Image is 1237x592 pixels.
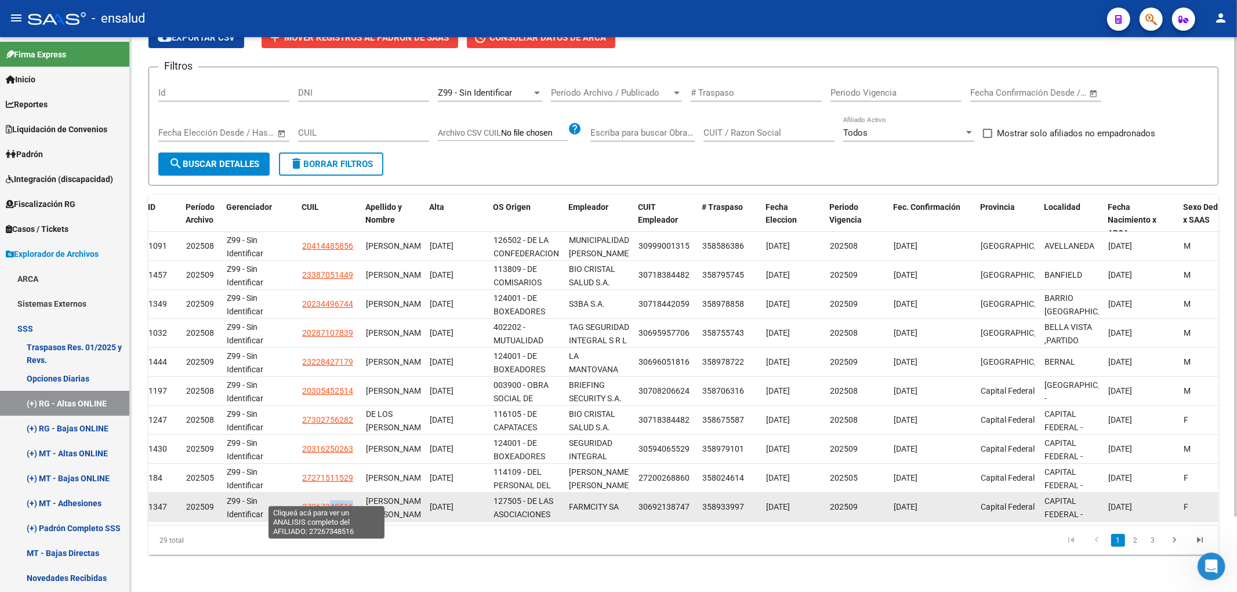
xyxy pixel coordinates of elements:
span: 358978722 [702,357,744,366]
span: 202508 [830,241,858,250]
span: [DATE] [894,299,917,308]
button: Start recording [74,380,83,389]
span: M [1184,270,1191,279]
span: CUIL [302,202,319,212]
span: [GEOGRAPHIC_DATA] [981,241,1059,250]
mat-icon: update [473,31,487,45]
div: [DATE] [430,355,484,369]
span: 1091 [148,241,167,250]
span: BANFIELD [1044,270,1082,279]
datatable-header-cell: CUIT Empleador [633,195,697,246]
datatable-header-cell: Fec. Confirmación [888,195,975,246]
span: 30692138747 [639,502,690,511]
span: 1197 [148,386,167,395]
span: 1032 [148,328,167,337]
span: BELLA VISTA ,PARTIDO GENERAL S [1044,322,1092,358]
span: 1430 [148,444,167,453]
datatable-header-cell: Fecha Eleccion [761,195,825,246]
div: Buenos dias, Muchas gracias por comunicarse con el soporte técnico de la plataforma [19,108,181,143]
mat-icon: add [268,31,282,45]
span: [PERSON_NAME] [366,357,428,366]
span: Explorador de Archivos [6,248,99,260]
span: 20234496744 [302,299,353,308]
button: Selector de gif [37,380,46,389]
div: LA MANTOVANA DE SERVICIOS GENE [569,350,629,402]
div: Barbara dice… [9,234,223,284]
div: [DATE] [430,384,484,398]
span: 30999001315 [639,241,690,250]
input: Fecha inicio [970,88,1017,98]
span: [GEOGRAPHIC_DATA] [981,270,1059,279]
input: Archivo CSV CUIL [501,128,568,139]
span: CUIT Empleador [638,202,678,225]
span: 27302756282 [302,415,353,424]
span: 202509 [830,299,858,308]
div: [DATE] [430,442,484,456]
span: 114109 - DEL PERSONAL DEL PAPEL CARTON Y QUIMICOS [494,467,557,516]
input: Fecha fin [1028,88,1084,98]
span: [DATE] [1108,241,1132,250]
span: 23387051449 [302,270,353,279]
span: Capital Federal [981,473,1035,482]
div: Ludmila dice… [9,75,223,101]
button: Exportar CSV [148,27,244,48]
span: M [1184,444,1191,453]
button: Open calendar [275,127,289,140]
span: [PERSON_NAME] [366,444,428,453]
div: Barbara dice… [9,40,223,75]
datatable-header-cell: Localidad [1039,195,1103,246]
a: 1 [1111,534,1125,547]
textarea: Escribe un mensaje... [10,355,222,375]
span: # Traspaso [702,202,743,212]
span: 202508 [186,415,214,424]
span: 20316250263 [302,444,353,453]
span: 358979101 [702,444,744,453]
span: CAPITAL FEDERAL - [GEOGRAPHIC_DATA] AVDA.(3501-6000) [1044,496,1123,558]
span: Fiscalización RG [6,198,75,210]
mat-icon: search [169,157,183,170]
span: Capital Federal [981,386,1035,395]
datatable-header-cell: Período Archivo [181,195,222,246]
a: go to previous page [1086,534,1108,547]
span: 202508 [186,241,214,250]
span: 202509 [830,357,858,366]
div: Y la otra pregunta es sino el acceso de LIQUIDACION DE CONVENIOS -> ARCA - Régimen General / Mono... [51,290,213,347]
button: Buscar Detalles [158,152,270,176]
span: [GEOGRAPHIC_DATA] [981,299,1059,308]
span: [DATE] [894,473,917,482]
div: Queria consultar si en la liquidacion de conveniios hay manera de incorporar el cuit de la empres... [51,241,213,275]
mat-icon: help [568,122,582,136]
div: [PERSON_NAME] • Hace 15m [19,216,121,223]
button: go back [8,5,30,27]
span: [GEOGRAPHIC_DATA] [981,357,1059,366]
div: 29 total [148,526,360,555]
span: 402202 - MUTUALIDAD INDUSTRIAL TEXTIL [GEOGRAPHIC_DATA] [494,322,572,384]
span: 30695957706 [639,328,690,337]
div: [DATE] [430,297,484,311]
span: [DATE] [766,473,790,482]
span: Z99 - Sin Identificar [227,235,263,258]
span: [DATE] [766,270,790,279]
span: Z99 - Sin Identificar [227,264,263,287]
span: M [1184,241,1191,250]
datatable-header-cell: Apellido y Nombre [361,195,425,246]
div: S3BA S.A. [569,297,605,311]
span: [DATE] [1108,299,1132,308]
span: [PERSON_NAME] [PERSON_NAME] [366,496,428,519]
li: page 1 [1109,531,1127,550]
span: Inicio [6,73,35,86]
div: Queria consultar si en la liquidacion de conveniios hay manera de incorporar el cuit de la empres... [42,234,223,282]
span: 124001 - DE BOXEADORES AGREMIADOS DE LA [GEOGRAPHIC_DATA] [494,438,572,500]
div: MUNICIPALIDAD [PERSON_NAME][GEOGRAPHIC_DATA] [569,234,647,273]
span: [DATE] [766,502,790,511]
span: [DATE] [894,328,917,337]
li: page 2 [1127,531,1144,550]
span: Periodo Vigencia [829,202,862,225]
mat-icon: menu [9,11,23,25]
div: BIO CRISTAL SALUD S.A. [569,408,629,434]
span: 30594065529 [639,444,690,453]
span: [DATE] [894,444,917,453]
span: 30696051816 [639,357,690,366]
span: 30718442059 [639,299,690,308]
span: 20287107839 [302,328,353,337]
